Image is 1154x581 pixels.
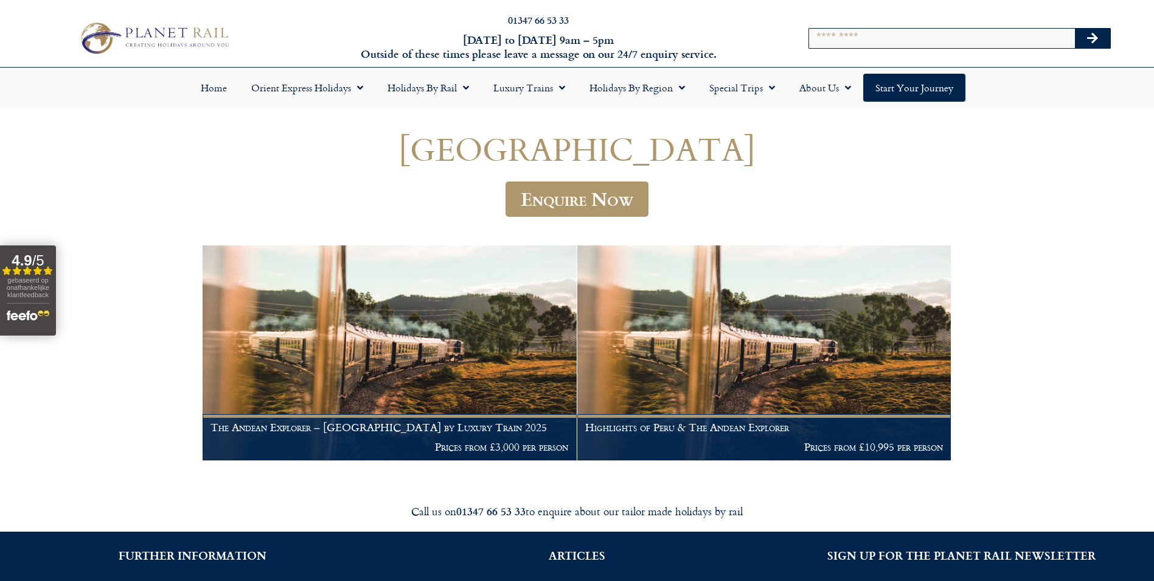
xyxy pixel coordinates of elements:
a: About Us [787,74,863,102]
button: Search [1075,29,1110,48]
p: Prices from £3,000 per person [210,441,568,453]
h1: Highlights of Peru & The Andean Explorer [585,421,943,434]
a: Holidays by Rail [375,74,481,102]
a: Home [189,74,239,102]
strong: 01347 66 53 33 [456,503,526,519]
a: Start your Journey [863,74,965,102]
h1: [GEOGRAPHIC_DATA] [212,131,942,167]
h1: The Andean Explorer – [GEOGRAPHIC_DATA] by Luxury Train 2025 [210,421,568,434]
a: Orient Express Holidays [239,74,375,102]
p: Prices from £10,995 per person [585,441,943,453]
a: Luxury Trains [481,74,577,102]
a: Enquire Now [506,181,648,217]
a: Special Trips [697,74,787,102]
a: Highlights of Peru & The Andean Explorer Prices from £10,995 per person [577,245,952,461]
a: Holidays by Region [577,74,697,102]
img: Planet Rail Train Holidays Logo [74,19,233,58]
nav: Menu [6,74,1148,102]
a: The Andean Explorer – [GEOGRAPHIC_DATA] by Luxury Train 2025 Prices from £3,000 per person [203,245,577,461]
h6: [DATE] to [DATE] 9am – 5pm Outside of these times please leave a message on our 24/7 enquiry serv... [311,33,766,62]
h2: ARTICLES [403,550,751,561]
a: 01347 66 53 33 [508,13,569,27]
div: Call us on to enquire about our tailor made holidays by rail [237,504,918,518]
h2: SIGN UP FOR THE PLANET RAIL NEWSLETTER [788,550,1136,561]
h2: FURTHER INFORMATION [18,550,366,561]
